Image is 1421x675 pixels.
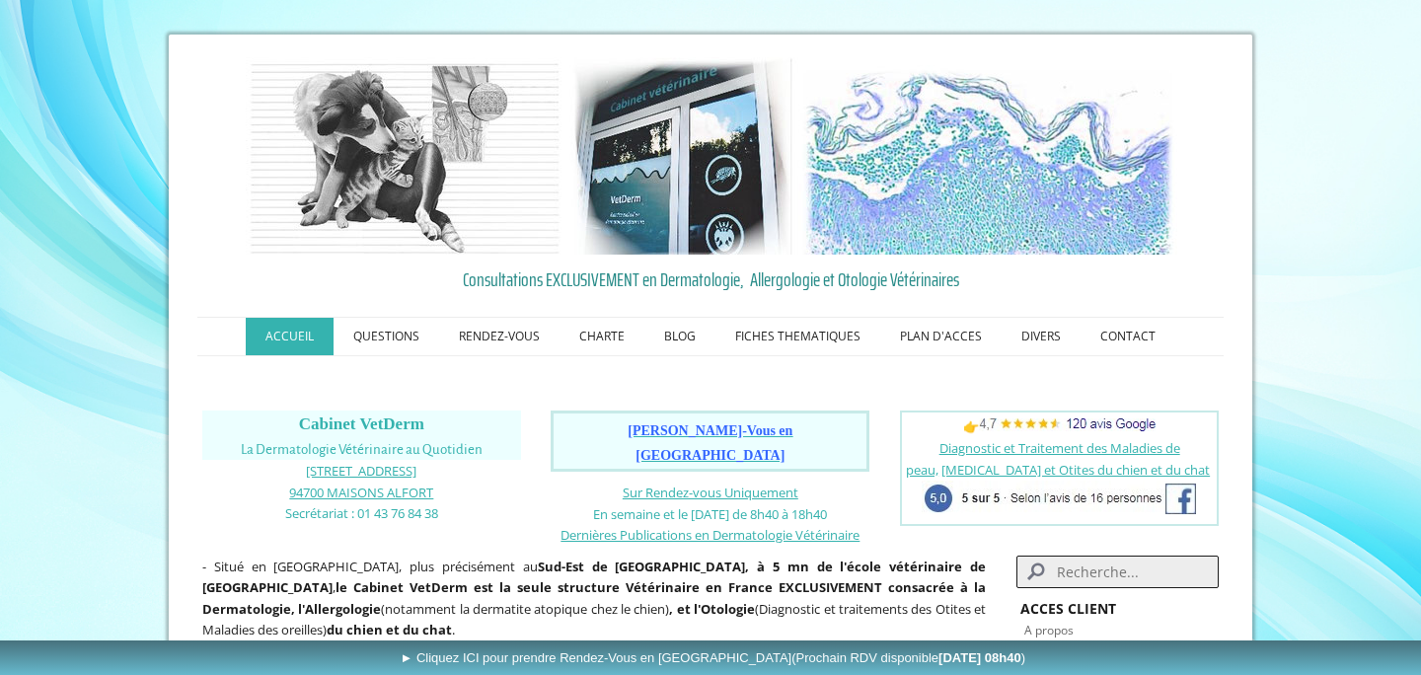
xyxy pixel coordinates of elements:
[334,318,439,355] a: QUESTIONS
[299,414,424,433] span: Cabinet VetDerm
[1024,622,1074,638] a: A propos
[880,318,1002,355] a: PLAN D'ACCES
[241,442,483,457] span: La Dermatologie Vétérinaire au Quotidien
[669,600,755,618] b: , et l'Otologie
[644,318,715,355] a: BLOG
[400,650,1025,665] span: ► Cliquez ICI pour prendre Rendez-Vous en [GEOGRAPHIC_DATA]
[202,578,986,618] b: France EXCLUSIVEMENT consacrée à la Dermatologie, l'Allergologie
[941,461,1210,479] a: [MEDICAL_DATA] et Otites du chien et du chat
[353,578,722,596] b: Cabinet VetDerm est la seule structure Vétérinaire en
[1002,318,1081,355] a: DIVERS
[628,423,792,463] span: [PERSON_NAME]-Vous en [GEOGRAPHIC_DATA]
[306,462,416,480] span: [STREET_ADDRESS]
[202,558,986,597] strong: Sud-Est de [GEOGRAPHIC_DATA], à 5 mn de l'école vétérinaire de [GEOGRAPHIC_DATA]
[285,504,438,522] span: Secrétariat : 01 43 76 84 38
[289,483,433,501] a: 94700 MAISONS ALFORT
[938,650,1021,665] b: [DATE] 08h40
[1020,599,1116,618] strong: ACCES CLIENT
[560,318,644,355] a: CHARTE
[906,439,1180,479] a: Diagnostic et Traitement des Maladies de peau,
[561,526,860,544] span: Dernières Publications en Dermatologie Vétérinaire
[306,461,416,480] a: [STREET_ADDRESS]
[246,318,334,355] a: ACCUEIL
[561,525,860,544] a: Dernières Publications en Dermatologie Vétérinaire
[628,424,792,463] a: [PERSON_NAME]-Vous en [GEOGRAPHIC_DATA]
[715,318,880,355] a: FICHES THEMATIQUES
[623,484,798,501] a: Sur Rendez-vous Uniquement
[202,558,986,639] span: - Situé en [GEOGRAPHIC_DATA], plus précisément au , (notamment la dermatite atopique chez le chie...
[439,318,560,355] a: RENDEZ-VOUS
[327,621,452,638] strong: du chien et du chat
[202,264,1219,294] a: Consultations EXCLUSIVEMENT en Dermatologie, Allergologie et Otologie Vétérinaires
[1016,556,1219,588] input: Search
[593,505,827,523] span: En semaine et le [DATE] de 8h40 à 18h40
[289,484,433,501] span: 94700 MAISONS ALFORT
[791,650,1025,665] span: (Prochain RDV disponible )
[336,578,347,596] strong: le
[1081,318,1175,355] a: CONTACT
[963,417,1156,435] span: 👉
